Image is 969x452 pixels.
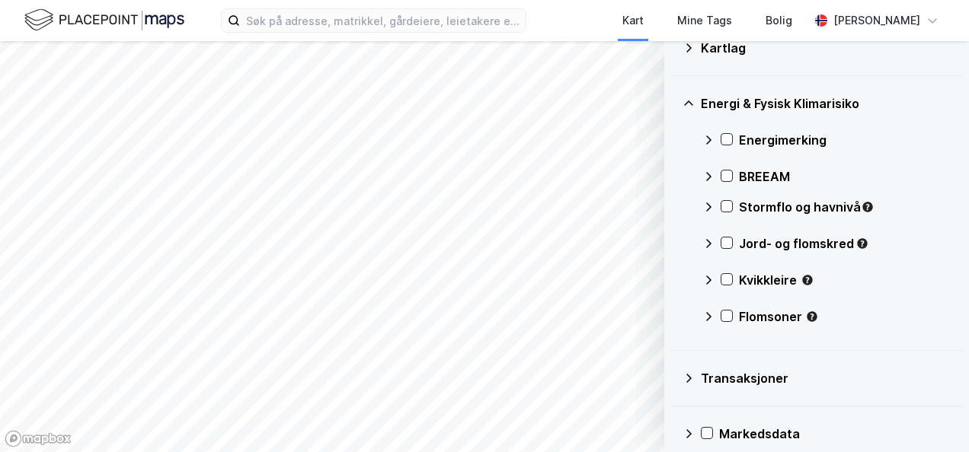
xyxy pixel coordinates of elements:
[739,131,951,149] div: Energimerking
[766,11,792,30] div: Bolig
[855,237,869,250] div: Tooltip anchor
[739,307,951,326] div: Flomsoner
[5,430,72,447] a: Mapbox homepage
[739,271,951,289] div: Kvikkleire
[24,7,184,33] img: logo.f888ab2527a4732fd821a326f86c7f29.svg
[833,11,920,30] div: [PERSON_NAME]
[701,94,951,113] div: Energi & Fysisk Klimarisiko
[701,369,951,387] div: Transaksjoner
[719,425,951,443] div: Markedsdata
[739,198,951,216] div: Stormflo og havnivå
[801,273,814,287] div: Tooltip anchor
[893,379,969,452] div: Kontrollprogram for chat
[893,379,969,452] iframe: Chat Widget
[677,11,732,30] div: Mine Tags
[701,39,951,57] div: Kartlag
[805,310,819,323] div: Tooltip anchor
[622,11,644,30] div: Kart
[739,234,951,253] div: Jord- og flomskred
[240,9,526,32] input: Søk på adresse, matrikkel, gårdeiere, leietakere eller personer
[861,200,875,214] div: Tooltip anchor
[739,167,951,186] div: BREEAM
